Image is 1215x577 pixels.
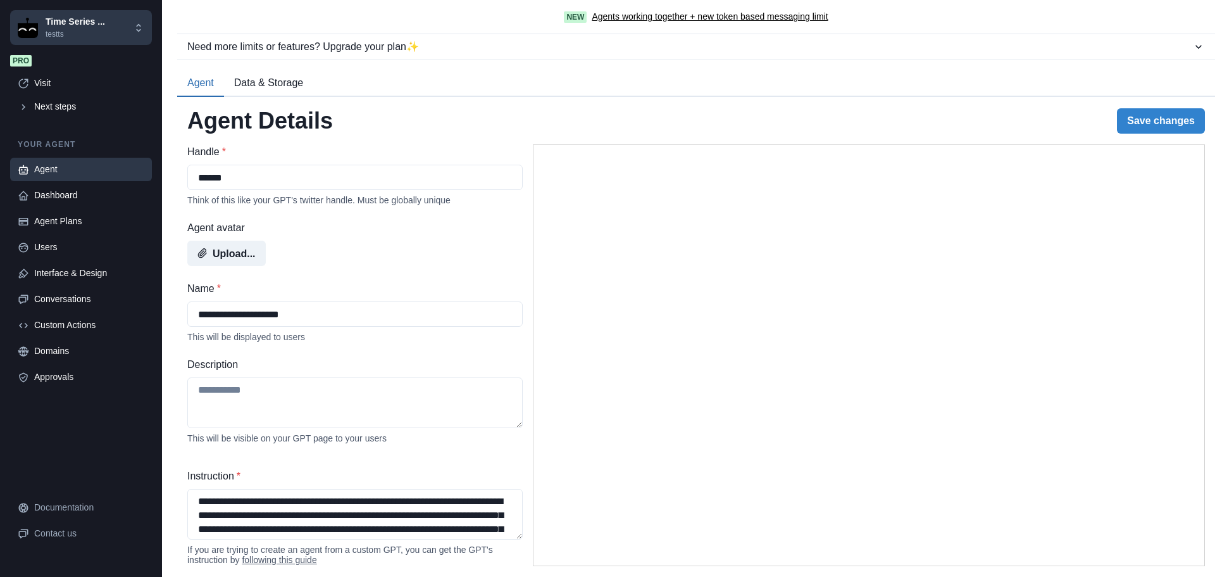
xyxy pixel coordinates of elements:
div: Documentation [34,501,144,514]
div: Conversations [34,293,144,306]
div: Users [34,241,144,254]
p: Time Series ... [46,15,105,29]
button: Data & Storage [224,70,313,97]
button: Save changes [1117,108,1205,134]
div: This will be visible on your GPT page to your users [187,433,523,443]
img: Chakra UI [18,18,38,38]
span: New [564,11,587,23]
div: Contact us [34,527,144,540]
label: Handle [187,144,515,160]
a: following this guide [242,555,316,565]
div: Domains [34,345,144,358]
div: Agent [34,163,144,176]
button: Chakra UITime Series ...testts [10,10,152,45]
div: Approvals [34,371,144,384]
div: Visit [34,77,144,90]
p: Your agent [10,139,152,150]
button: Need more limits or features? Upgrade your plan✨ [177,34,1215,60]
p: testts [46,29,105,40]
div: If you are trying to create an agent from a custom GPT, you can get the GPT's instruction by [187,545,523,565]
label: Name [187,281,515,296]
div: Custom Actions [34,319,144,332]
a: Agents working together + new token based messaging limit [592,10,828,23]
div: Need more limits or features? Upgrade your plan ✨ [187,39,1192,54]
a: Documentation [10,496,152,519]
label: Agent avatar [187,220,515,236]
div: Interface & Design [34,267,144,280]
button: Upload... [187,241,266,266]
div: Dashboard [34,189,144,202]
h2: Agent Details [187,107,333,134]
label: Instruction [187,469,515,484]
span: Pro [10,55,32,67]
div: Think of this like your GPT's twitter handle. Must be globally unique [187,195,523,205]
button: Agent [177,70,224,97]
div: Agent Plans [34,215,144,228]
div: Next steps [34,100,144,113]
label: Description [187,357,515,372]
div: This will be displayed to users [187,332,523,342]
iframe: Agent Chat [533,145,1204,566]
